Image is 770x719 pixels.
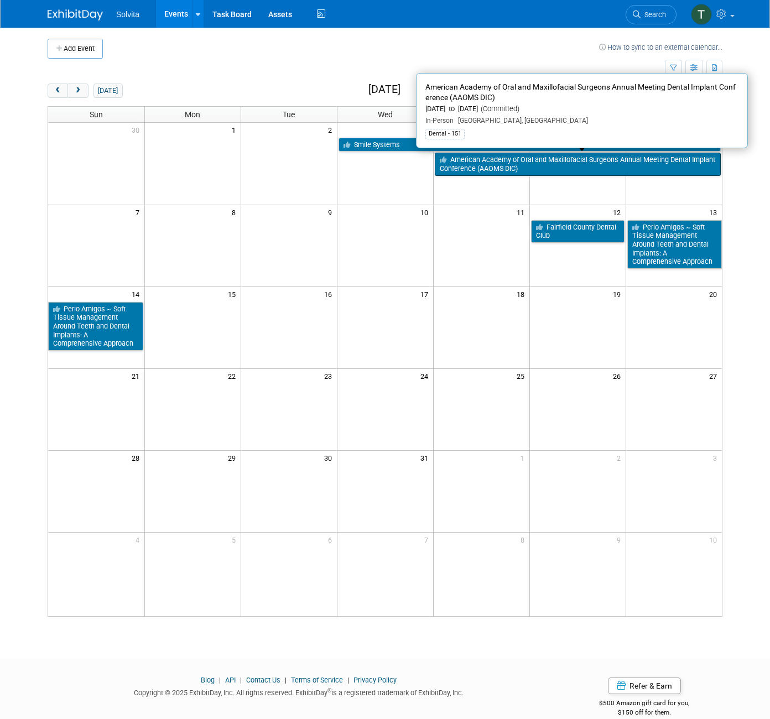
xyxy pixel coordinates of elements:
[708,533,722,546] span: 10
[425,129,465,139] div: Dental - 151
[227,451,241,465] span: 29
[566,708,723,717] div: $150 off for them.
[516,205,529,219] span: 11
[134,533,144,546] span: 4
[531,220,625,243] a: Fairfield County Dental Club
[323,287,337,301] span: 16
[378,110,393,119] span: Wed
[425,117,454,124] span: In-Person
[345,676,352,684] span: |
[201,676,215,684] a: Blog
[368,84,400,96] h2: [DATE]
[419,205,433,219] span: 10
[48,84,68,98] button: prev
[231,205,241,219] span: 8
[339,138,721,152] a: Smile Systems
[425,82,736,102] span: American Academy of Oral and Maxillofacial Surgeons Annual Meeting Dental Implant Conference (AAO...
[608,678,681,694] a: Refer & Earn
[423,533,433,546] span: 7
[599,43,722,51] a: How to sync to an external calendar...
[131,123,144,137] span: 30
[425,105,738,114] div: [DATE] to [DATE]
[327,123,337,137] span: 2
[435,153,721,175] a: American Academy of Oral and Maxillofacial Surgeons Annual Meeting Dental Implant Conference (AAO...
[519,533,529,546] span: 8
[454,117,588,124] span: [GEOGRAPHIC_DATA], [GEOGRAPHIC_DATA]
[616,451,626,465] span: 2
[327,687,331,694] sup: ®
[616,533,626,546] span: 9
[90,110,103,119] span: Sun
[708,205,722,219] span: 13
[93,84,123,98] button: [DATE]
[612,369,626,383] span: 26
[419,451,433,465] span: 31
[67,84,88,98] button: next
[612,205,626,219] span: 12
[708,287,722,301] span: 20
[516,369,529,383] span: 25
[185,110,200,119] span: Mon
[641,11,666,19] span: Search
[246,676,280,684] a: Contact Us
[691,4,712,25] img: Tiannah Halcomb
[283,110,295,119] span: Tue
[419,287,433,301] span: 17
[323,369,337,383] span: 23
[131,451,144,465] span: 28
[419,369,433,383] span: 24
[327,205,337,219] span: 9
[353,676,397,684] a: Privacy Policy
[225,676,236,684] a: API
[478,105,519,113] span: (Committed)
[231,533,241,546] span: 5
[626,5,677,24] a: Search
[516,287,529,301] span: 18
[227,369,241,383] span: 22
[327,533,337,546] span: 6
[612,287,626,301] span: 19
[48,685,550,698] div: Copyright © 2025 ExhibitDay, Inc. All rights reserved. ExhibitDay is a registered trademark of Ex...
[627,220,722,269] a: Perio Amigos ~ Soft Tissue Management Around Teeth and Dental Implants: A Comprehensive Approach
[291,676,343,684] a: Terms of Service
[134,205,144,219] span: 7
[131,287,144,301] span: 14
[237,676,244,684] span: |
[131,369,144,383] span: 21
[712,451,722,465] span: 3
[48,39,103,59] button: Add Event
[231,123,241,137] span: 1
[48,9,103,20] img: ExhibitDay
[708,369,722,383] span: 27
[216,676,223,684] span: |
[282,676,289,684] span: |
[116,10,139,19] span: Solvita
[323,451,337,465] span: 30
[519,451,529,465] span: 1
[48,302,143,351] a: Perio Amigos ~ Soft Tissue Management Around Teeth and Dental Implants: A Comprehensive Approach
[566,691,723,717] div: $500 Amazon gift card for you,
[227,287,241,301] span: 15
